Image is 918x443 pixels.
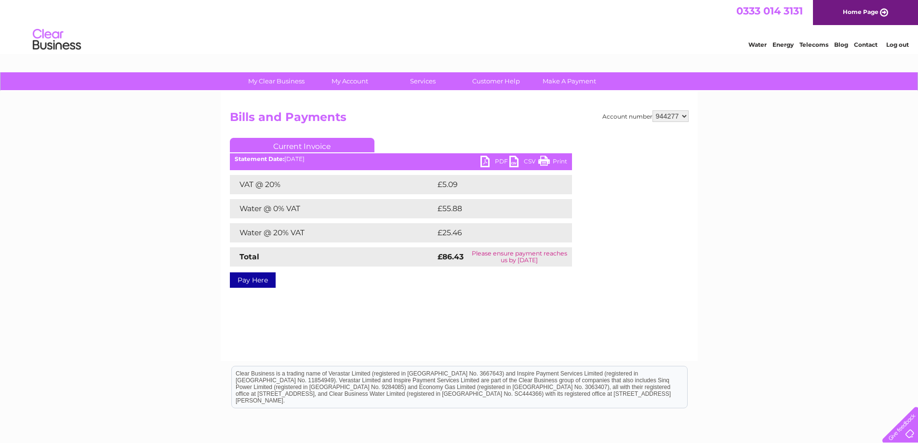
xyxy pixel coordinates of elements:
[886,41,909,48] a: Log out
[509,156,538,170] a: CSV
[230,156,572,162] div: [DATE]
[736,5,803,17] a: 0333 014 3131
[538,156,567,170] a: Print
[435,175,550,194] td: £5.09
[467,247,572,267] td: Please ensure payment reaches us by [DATE]
[602,110,689,122] div: Account number
[456,72,536,90] a: Customer Help
[237,72,316,90] a: My Clear Business
[383,72,463,90] a: Services
[230,199,435,218] td: Water @ 0% VAT
[530,72,609,90] a: Make A Payment
[230,223,435,242] td: Water @ 20% VAT
[230,138,374,152] a: Current Invoice
[310,72,389,90] a: My Account
[748,41,767,48] a: Water
[232,5,687,47] div: Clear Business is a trading name of Verastar Limited (registered in [GEOGRAPHIC_DATA] No. 3667643...
[435,199,553,218] td: £55.88
[435,223,553,242] td: £25.46
[230,272,276,288] a: Pay Here
[480,156,509,170] a: PDF
[230,110,689,129] h2: Bills and Payments
[854,41,878,48] a: Contact
[834,41,848,48] a: Blog
[239,252,259,261] strong: Total
[438,252,464,261] strong: £86.43
[799,41,828,48] a: Telecoms
[772,41,794,48] a: Energy
[230,175,435,194] td: VAT @ 20%
[235,155,284,162] b: Statement Date:
[32,25,81,54] img: logo.png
